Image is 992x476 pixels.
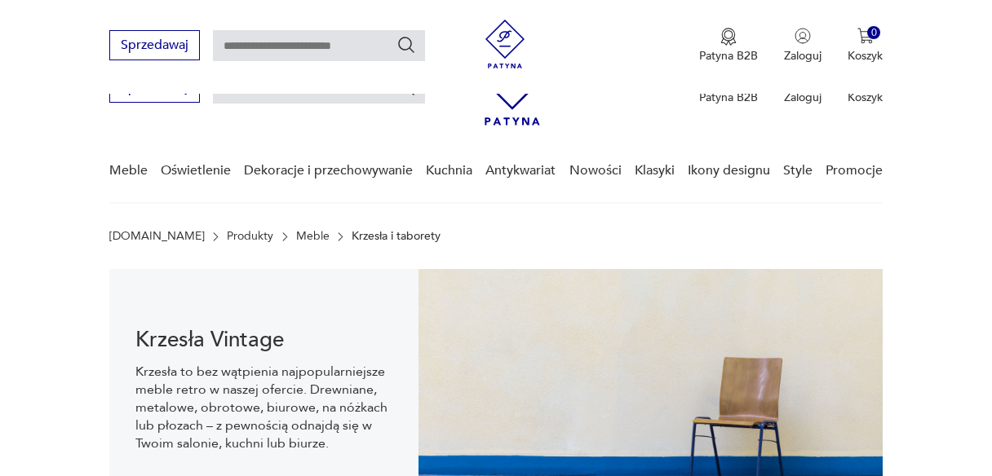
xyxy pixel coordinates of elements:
[699,48,758,64] p: Patyna B2B
[795,28,811,44] img: Ikonka użytkownika
[699,28,758,64] a: Ikona medaluPatyna B2B
[109,139,148,202] a: Meble
[161,139,231,202] a: Oświetlenie
[480,20,529,68] img: Patyna - sklep z meblami i dekoracjami vintage
[784,90,821,105] p: Zaloguj
[784,48,821,64] p: Zaloguj
[109,83,200,95] a: Sprzedawaj
[426,139,472,202] a: Kuchnia
[783,139,813,202] a: Style
[569,139,622,202] a: Nowości
[867,26,881,40] div: 0
[699,90,758,105] p: Patyna B2B
[784,28,821,64] button: Zaloguj
[826,139,883,202] a: Promocje
[688,139,770,202] a: Ikony designu
[109,30,200,60] button: Sprzedawaj
[109,41,200,52] a: Sprzedawaj
[135,330,392,350] h1: Krzesła Vintage
[485,139,556,202] a: Antykwariat
[848,28,883,64] button: 0Koszyk
[352,230,441,243] p: Krzesła i taborety
[720,28,737,46] img: Ikona medalu
[109,230,205,243] a: [DOMAIN_NAME]
[244,139,413,202] a: Dekoracje i przechowywanie
[227,230,273,243] a: Produkty
[296,230,330,243] a: Meble
[699,28,758,64] button: Patyna B2B
[857,28,874,44] img: Ikona koszyka
[848,90,883,105] p: Koszyk
[848,48,883,64] p: Koszyk
[396,35,416,55] button: Szukaj
[135,363,392,452] p: Krzesła to bez wątpienia najpopularniejsze meble retro w naszej ofercie. Drewniane, metalowe, obr...
[635,139,675,202] a: Klasyki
